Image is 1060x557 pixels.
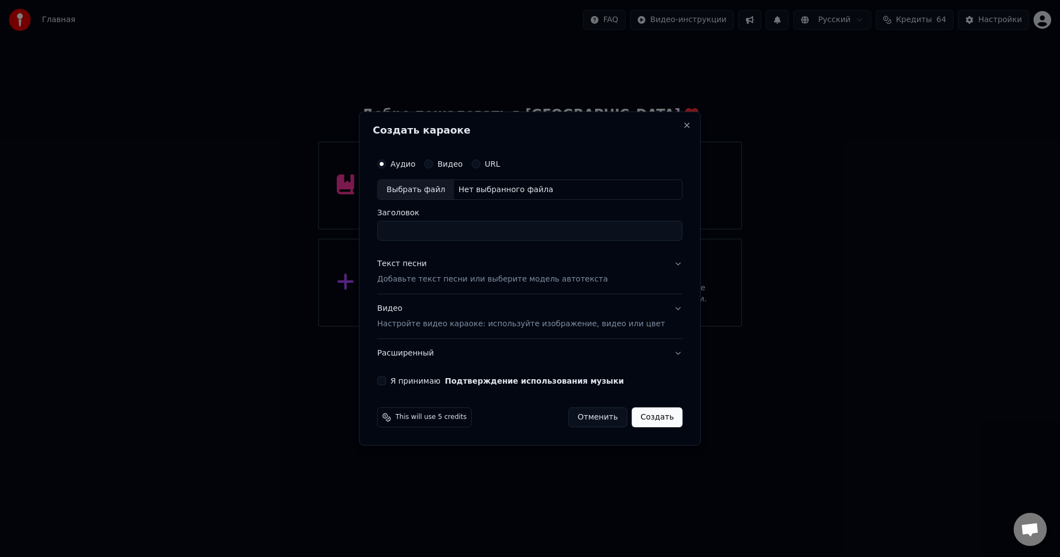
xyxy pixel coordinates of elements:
[568,407,627,427] button: Отменить
[485,160,500,168] label: URL
[378,180,454,200] div: Выбрать файл
[377,209,682,217] label: Заголовок
[445,377,624,385] button: Я принимаю
[377,319,665,330] p: Настройте видео караоке: используйте изображение, видео или цвет
[373,125,687,135] h2: Создать караоке
[632,407,682,427] button: Создать
[377,274,608,285] p: Добавьте текст песни или выберите модель автотекста
[377,259,427,270] div: Текст песни
[454,184,558,195] div: Нет выбранного файла
[390,160,415,168] label: Аудио
[377,295,682,339] button: ВидеоНастройте видео караоке: используйте изображение, видео или цвет
[390,377,624,385] label: Я принимаю
[437,160,463,168] label: Видео
[377,304,665,330] div: Видео
[395,413,467,422] span: This will use 5 credits
[377,250,682,294] button: Текст песниДобавьте текст песни или выберите модель автотекста
[377,339,682,368] button: Расширенный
